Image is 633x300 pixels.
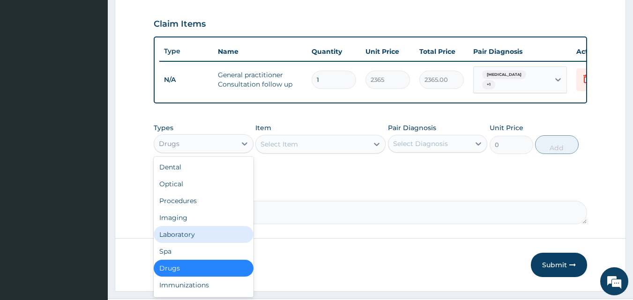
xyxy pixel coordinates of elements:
td: General practitioner Consultation follow up [213,66,307,94]
span: [MEDICAL_DATA] [482,70,526,80]
button: Add [535,135,579,154]
th: Unit Price [361,42,415,61]
textarea: Type your message and hit 'Enter' [5,200,179,233]
div: Imaging [154,209,253,226]
div: Immunizations [154,277,253,293]
div: Chat with us now [49,52,157,65]
span: + 1 [482,80,495,89]
div: Spa [154,243,253,260]
label: Item [255,123,271,132]
th: Name [213,42,307,61]
img: d_794563401_company_1708531726252_794563401 [17,47,38,70]
div: Minimize live chat window [154,5,176,27]
label: Pair Diagnosis [388,123,436,132]
div: Drugs [159,139,179,148]
h3: Claim Items [154,19,206,29]
th: Actions [572,42,618,61]
label: Unit Price [490,123,523,132]
th: Quantity [307,42,361,61]
label: Comment [154,188,588,196]
th: Pair Diagnosis [469,42,572,61]
div: Laboratory [154,226,253,243]
div: Select Diagnosis [393,139,448,148]
span: We're online! [54,90,129,185]
div: Dental [154,159,253,176]
td: N/A [159,71,213,88]
label: Types [154,124,173,132]
th: Type [159,43,213,60]
div: Select Item [261,139,298,149]
div: Drugs [154,260,253,277]
th: Total Price [415,42,469,61]
div: Optical [154,176,253,192]
button: Submit [531,253,587,277]
div: Procedures [154,192,253,209]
